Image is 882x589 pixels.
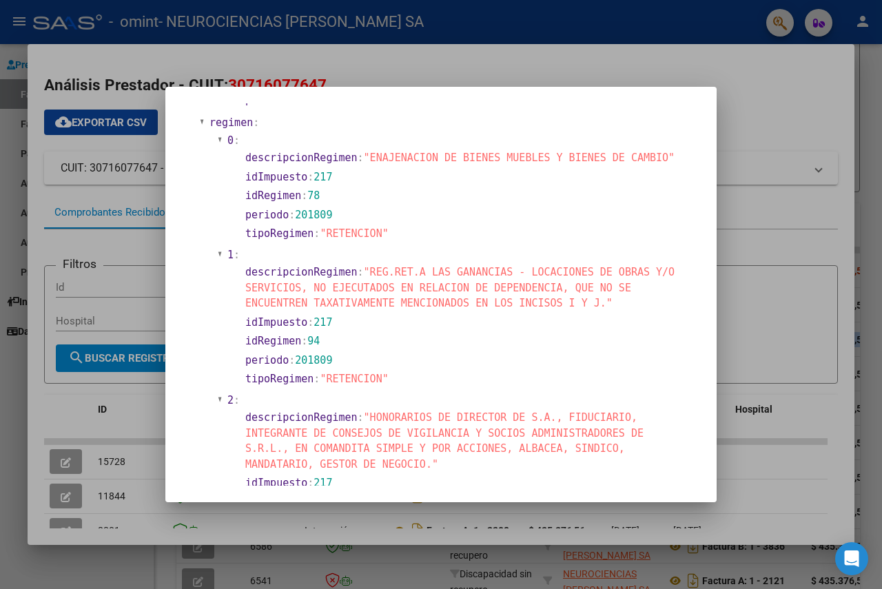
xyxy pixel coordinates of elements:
span: : [289,94,295,106]
span: : [234,134,240,147]
span: : [301,189,307,202]
span: : [234,249,240,261]
span: 0 [227,134,234,147]
span: "HONORARIOS DE DIRECTOR DE S.A., FIDUCIARIO, INTEGRANTE DE CONSEJOS DE VIGILANCIA Y SOCIOS ADMINI... [245,411,644,471]
span: : [314,227,320,240]
span: 94 [307,335,320,347]
span: : [358,152,364,164]
span: descripcionRegimen [245,152,358,164]
span: idImpuesto [245,171,307,183]
span: : [307,477,314,489]
span: : [253,116,259,129]
span: 217 [314,171,332,183]
span: 217 [314,477,332,489]
span: idRegimen [245,335,301,347]
span: : [301,335,307,347]
span: 202401 [295,94,332,106]
span: "REG.RET.A LAS GANANCIAS - LOCACIONES DE OBRAS Y/O SERVICIOS, NO EJECUTADOS EN RELACION DE DEPEND... [245,266,675,309]
span: : [307,316,314,329]
span: tipoRegimen [245,227,314,240]
span: 1 [227,249,234,261]
span: : [314,373,320,385]
span: : [289,354,295,366]
span: 201809 [295,209,332,221]
span: : [307,171,314,183]
span: idImpuesto [245,477,307,489]
span: 201809 [295,354,332,366]
div: Open Intercom Messenger [835,542,868,575]
span: periodo [245,94,289,106]
span: 78 [307,189,320,202]
span: : [289,209,295,221]
span: periodo [245,209,289,221]
span: : [234,394,240,406]
span: "ENAJENACION DE BIENES MUEBLES Y BIENES DE CAMBIO" [364,152,675,164]
span: tipoRegimen [245,373,314,385]
span: : [358,266,364,278]
span: descripcionRegimen [245,266,358,278]
span: "RETENCION" [320,227,388,240]
span: regimen [209,116,253,129]
span: idImpuesto [245,316,307,329]
span: 2 [227,394,234,406]
span: "RETENCION" [320,373,388,385]
span: periodo [245,354,289,366]
span: : [358,411,364,424]
span: idRegimen [245,189,301,202]
span: 217 [314,316,332,329]
span: descripcionRegimen [245,411,358,424]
